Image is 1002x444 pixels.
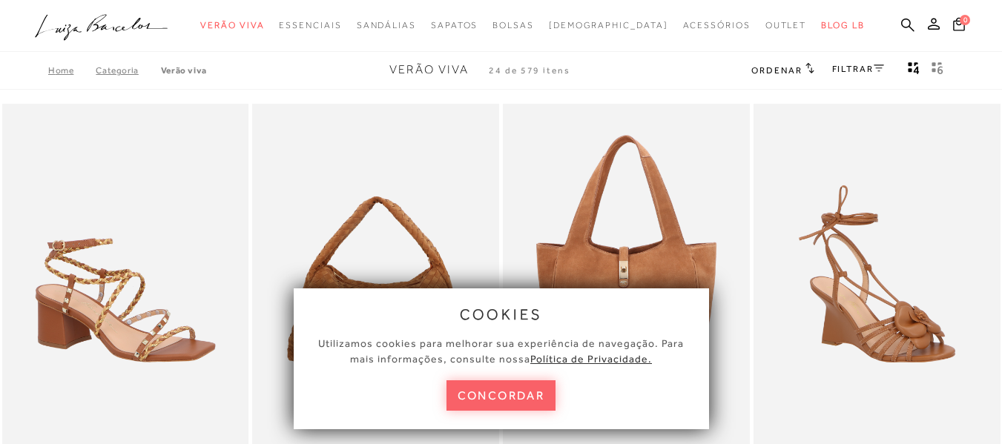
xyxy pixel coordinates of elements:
[161,65,207,76] a: Verão Viva
[530,353,652,365] a: Política de Privacidade.
[460,306,543,322] span: cookies
[389,63,469,76] span: Verão Viva
[832,64,884,74] a: FILTRAR
[357,12,416,39] a: noSubCategoriesText
[446,380,556,411] button: concordar
[492,12,534,39] a: noSubCategoriesText
[96,65,160,76] a: Categoria
[489,65,570,76] span: 24 de 579 itens
[765,20,807,30] span: Outlet
[821,12,864,39] a: BLOG LB
[431,12,478,39] a: noSubCategoriesText
[549,20,668,30] span: [DEMOGRAPHIC_DATA]
[200,12,264,39] a: noSubCategoriesText
[765,12,807,39] a: noSubCategoriesText
[949,16,969,36] button: 0
[357,20,416,30] span: Sandálias
[549,12,668,39] a: noSubCategoriesText
[683,12,751,39] a: noSubCategoriesText
[960,15,970,25] span: 0
[279,20,341,30] span: Essenciais
[279,12,341,39] a: noSubCategoriesText
[48,65,96,76] a: Home
[903,61,924,80] button: Mostrar 4 produtos por linha
[821,20,864,30] span: BLOG LB
[318,337,684,365] span: Utilizamos cookies para melhorar sua experiência de navegação. Para mais informações, consulte nossa
[492,20,534,30] span: Bolsas
[927,61,948,80] button: gridText6Desc
[751,65,802,76] span: Ordenar
[431,20,478,30] span: Sapatos
[200,20,264,30] span: Verão Viva
[683,20,751,30] span: Acessórios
